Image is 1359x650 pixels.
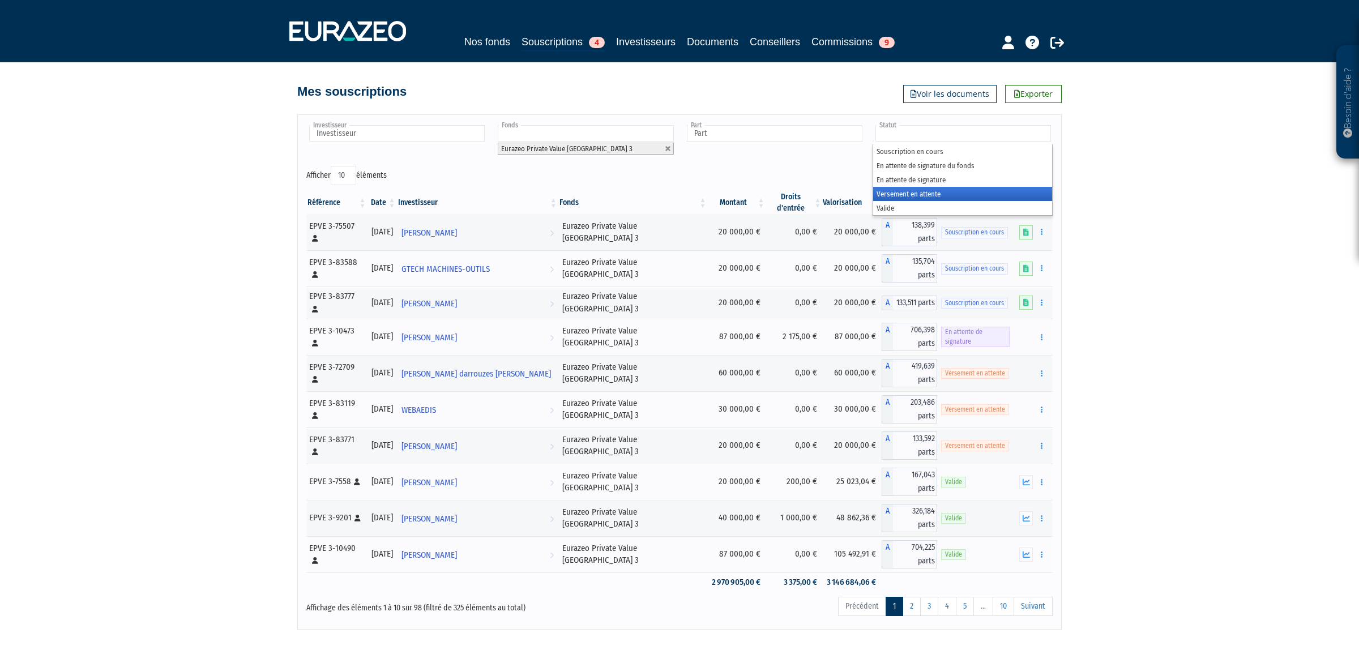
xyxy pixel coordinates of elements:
th: Investisseur: activer pour trier la colonne par ordre croissant [397,191,558,214]
span: 133,592 parts [893,431,937,460]
th: Droits d'entrée: activer pour trier la colonne par ordre croissant [766,191,823,214]
i: Voir l'investisseur [550,327,554,348]
i: Voir l'investisseur [550,259,554,280]
td: 87 000,00 € [708,319,766,355]
div: [DATE] [371,226,393,238]
div: EPVE 3-10490 [309,542,364,567]
span: Valide [941,513,966,524]
a: Nos fonds [464,34,510,50]
li: Souscription en cours [873,144,1052,159]
i: [Français] Personne physique [312,306,318,313]
i: [Français] Personne physique [354,515,361,521]
span: Versement en attente [941,441,1009,451]
span: 135,704 parts [893,254,937,283]
td: 20 000,00 € [823,214,882,250]
td: 30 000,00 € [823,391,882,427]
div: Eurazeo Private Value [GEOGRAPHIC_DATA] 3 [562,256,704,281]
div: EPVE 3-7558 [309,476,364,487]
div: EPVE 3-72709 [309,361,364,386]
span: 704,225 parts [893,540,937,568]
span: A [882,323,893,351]
span: Souscription en cours [941,298,1008,309]
div: EPVE 3-83119 [309,397,364,422]
td: 30 000,00 € [708,391,766,427]
span: A [882,254,893,283]
div: [DATE] [371,262,393,274]
a: Voir les documents [903,85,997,103]
i: [Français] Personne physique [312,412,318,419]
td: 60 000,00 € [823,355,882,391]
span: A [882,504,893,532]
td: 20 000,00 € [708,250,766,286]
th: Valorisation: activer pour trier la colonne par ordre croissant [823,191,882,214]
div: [DATE] [371,367,393,379]
span: A [882,468,893,496]
i: Voir l'investisseur [550,436,554,457]
label: Afficher éléments [306,166,387,185]
div: A - Eurazeo Private Value Europe 3 [882,395,937,424]
div: Eurazeo Private Value [GEOGRAPHIC_DATA] 3 [562,470,704,494]
td: 3 146 684,06 € [823,572,882,592]
div: EPVE 3-83588 [309,256,364,281]
a: [PERSON_NAME] [397,326,558,348]
div: A - Eurazeo Private Value Europe 3 [882,323,937,351]
span: Versement en attente [941,404,1009,415]
div: [DATE] [371,512,393,524]
div: EPVE 3-10473 [309,325,364,349]
a: [PERSON_NAME] [397,434,558,457]
li: En attente de signature du fonds [873,159,1052,173]
div: EPVE 3-75507 [309,220,364,245]
a: Documents [687,34,738,50]
td: 0,00 € [766,250,823,286]
div: EPVE 3-9201 [309,512,364,524]
div: A - Eurazeo Private Value Europe 3 [882,296,937,310]
i: [Français] Personne physique [312,448,318,455]
a: [PERSON_NAME] [397,292,558,314]
div: Eurazeo Private Value [GEOGRAPHIC_DATA] 3 [562,361,704,386]
div: A - Eurazeo Private Value Europe 3 [882,431,937,460]
i: Voir l'investisseur [550,384,554,405]
a: 10 [993,597,1014,616]
div: A - Eurazeo Private Value Europe 3 [882,254,937,283]
span: WEBAEDIS [401,400,436,421]
i: [Français] Personne physique [312,271,318,278]
i: [Français] Personne physique [354,478,360,485]
div: Eurazeo Private Value [GEOGRAPHIC_DATA] 3 [562,434,704,458]
th: Référence : activer pour trier la colonne par ordre croissant [306,191,367,214]
span: A [882,395,893,424]
span: Valide [941,477,966,487]
span: Versement en attente [941,368,1009,379]
span: [PERSON_NAME] [401,327,457,348]
td: 20 000,00 € [823,427,882,464]
a: Exporter [1005,85,1062,103]
span: A [882,218,893,246]
td: 3 375,00 € [766,572,823,592]
div: Eurazeo Private Value [GEOGRAPHIC_DATA] 3 [562,506,704,531]
td: 20 000,00 € [823,286,882,319]
span: 419,639 parts [893,359,937,387]
div: [DATE] [371,439,393,451]
div: A - Eurazeo Private Value Europe 3 [882,504,937,532]
td: 0,00 € [766,355,823,391]
img: 1732889491-logotype_eurazeo_blanc_rvb.png [289,21,406,41]
td: 0,00 € [766,536,823,572]
a: [PERSON_NAME] darrouzes [PERSON_NAME] [397,362,558,384]
a: [PERSON_NAME] [397,471,558,493]
span: [PERSON_NAME] [401,472,457,493]
a: 5 [956,597,974,616]
div: [DATE] [371,297,393,309]
span: A [882,431,893,460]
span: Souscription en cours [941,263,1008,274]
span: GTECH MACHINES-OUTILS [401,259,490,280]
span: [PERSON_NAME] [401,293,457,314]
td: 20 000,00 € [708,427,766,464]
h4: Mes souscriptions [297,85,407,99]
p: Besoin d'aide ? [1341,52,1354,153]
span: 706,398 parts [893,323,937,351]
span: A [882,359,893,387]
div: [DATE] [371,548,393,560]
span: En attente de signature [941,327,1010,347]
div: Eurazeo Private Value [GEOGRAPHIC_DATA] 3 [562,542,704,567]
a: Commissions9 [811,34,895,50]
div: Affichage des éléments 1 à 10 sur 98 (filtré de 325 éléments au total) [306,596,608,614]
